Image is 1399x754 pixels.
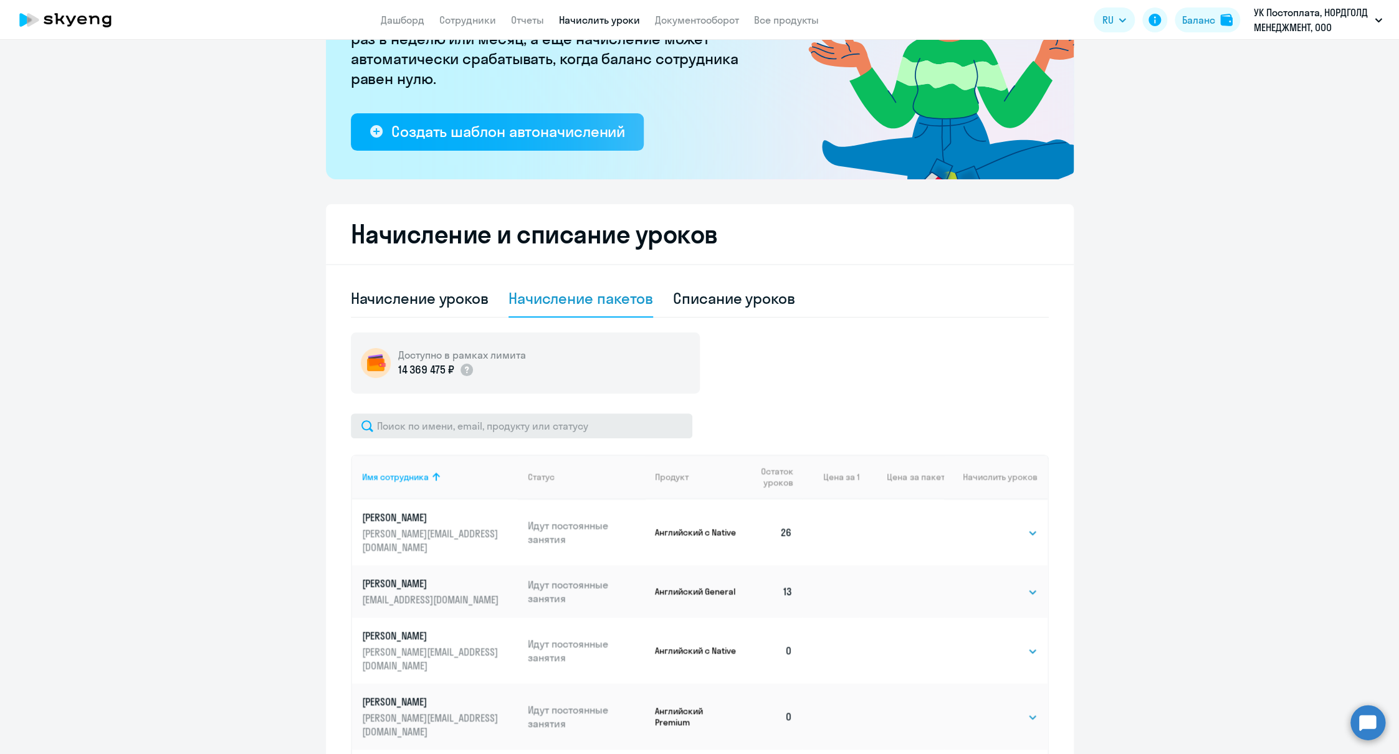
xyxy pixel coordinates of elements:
a: Дашборд [381,14,424,26]
a: Отчеты [511,14,544,26]
h5: Доступно в рамках лимита [398,348,526,362]
img: balance [1220,14,1233,26]
button: RU [1094,7,1135,32]
p: УК Постоплата, НОРДГОЛД МЕНЕДЖМЕНТ, ООО [1254,5,1370,35]
div: Создать шаблон автоначислений [391,121,625,141]
th: Цена за 1 [802,455,859,499]
p: [PERSON_NAME] [362,577,502,590]
span: Остаток уроков [749,466,793,488]
p: [PERSON_NAME][EMAIL_ADDRESS][DOMAIN_NAME] [362,711,502,738]
p: Английский с Native [655,527,739,538]
div: Статус [528,471,645,483]
p: Идут постоянные занятия [528,578,645,605]
td: 26 [739,499,803,565]
p: Идут постоянные занятия [528,519,645,546]
div: Остаток уроков [749,466,803,488]
p: Идут постоянные занятия [528,637,645,664]
span: RU [1102,12,1114,27]
p: [PERSON_NAME][EMAIL_ADDRESS][DOMAIN_NAME] [362,527,502,554]
p: Английский General [655,586,739,597]
td: 0 [739,684,803,750]
p: Идут постоянные занятия [528,703,645,730]
p: [PERSON_NAME][EMAIL_ADDRESS][DOMAIN_NAME] [362,645,502,672]
a: Все продукты [754,14,819,26]
div: Продукт [655,471,689,483]
p: Английский Premium [655,705,739,728]
a: Начислить уроки [559,14,640,26]
p: [PERSON_NAME] [362,629,502,643]
th: Цена за пакет [859,455,944,499]
a: [PERSON_NAME][PERSON_NAME][EMAIL_ADDRESS][DOMAIN_NAME] [362,511,518,554]
a: [PERSON_NAME][PERSON_NAME][EMAIL_ADDRESS][DOMAIN_NAME] [362,629,518,672]
div: Списание уроков [673,288,795,308]
button: Создать шаблон автоначислений [351,113,644,151]
p: Английский с Native [655,645,739,656]
a: [PERSON_NAME][PERSON_NAME][EMAIL_ADDRESS][DOMAIN_NAME] [362,695,518,738]
div: Имя сотрудника [362,471,429,483]
p: [PERSON_NAME] [362,511,502,524]
div: Статус [528,471,555,483]
p: 14 369 475 ₽ [398,362,454,378]
td: 13 [739,565,803,618]
div: Начисление пакетов [509,288,653,308]
img: wallet-circle.png [361,348,391,378]
p: [PERSON_NAME] [362,695,502,709]
td: 0 [739,618,803,684]
button: УК Постоплата, НОРДГОЛД МЕНЕДЖМЕНТ, ООО [1248,5,1388,35]
div: Имя сотрудника [362,471,518,483]
h2: Начисление и списание уроков [351,219,1049,249]
a: Сотрудники [439,14,496,26]
p: [EMAIL_ADDRESS][DOMAIN_NAME] [362,593,502,606]
button: Балансbalance [1175,7,1240,32]
a: [PERSON_NAME][EMAIL_ADDRESS][DOMAIN_NAME] [362,577,518,606]
input: Поиск по имени, email, продукту или статусу [351,413,692,438]
div: Продукт [655,471,739,483]
a: Документооборот [655,14,739,26]
th: Начислить уроков [944,455,1047,499]
div: Баланс [1182,12,1215,27]
div: Начисление уроков [351,288,489,308]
